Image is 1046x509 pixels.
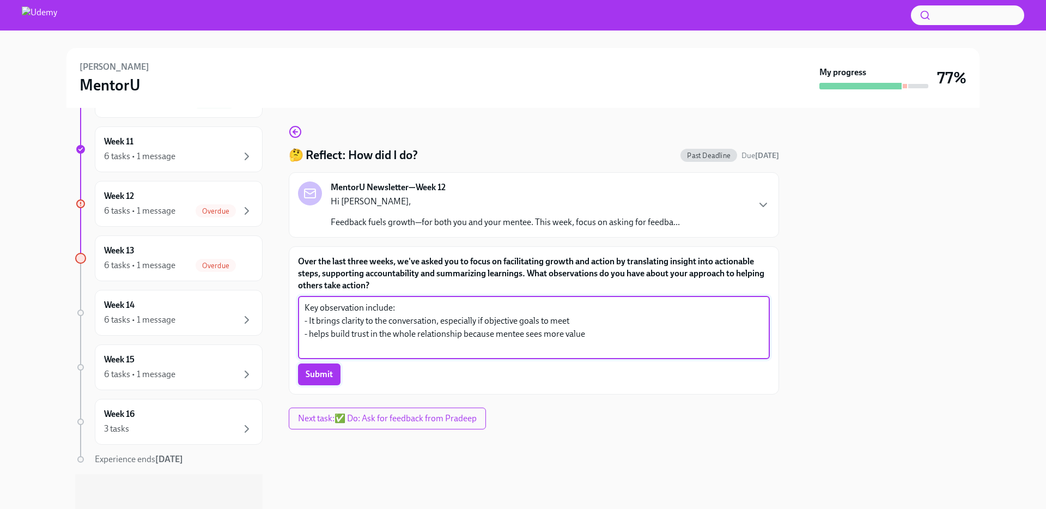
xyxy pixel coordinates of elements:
a: Week 116 tasks • 1 message [75,126,263,172]
h6: Week 12 [104,190,134,202]
span: Overdue [196,207,236,215]
div: 6 tasks • 1 message [104,314,175,326]
h3: MentorU [80,75,141,95]
div: 6 tasks • 1 message [104,368,175,380]
span: Experience ends [95,454,183,464]
p: Feedback fuels growth—for both you and your mentee. This week, focus on asking for feedba... [331,216,680,228]
h6: Week 13 [104,245,135,257]
span: Next task : ✅ Do: Ask for feedback from Pradeep [298,413,477,424]
strong: [DATE] [155,454,183,464]
div: 3 tasks [104,423,129,435]
h3: 77% [937,68,966,88]
h6: Week 16 [104,408,135,420]
span: Due [741,151,779,160]
div: 6 tasks • 1 message [104,150,175,162]
textarea: Key observation include: - It brings clarity to the conversation, especially if objective goals t... [305,301,763,354]
a: Week 156 tasks • 1 message [75,344,263,390]
label: Over the last three weeks, we've asked you to focus on facilitating growth and action by translat... [298,256,770,292]
button: Submit [298,363,340,385]
h6: [PERSON_NAME] [80,61,149,73]
div: 6 tasks • 1 message [104,259,175,271]
span: August 23rd, 2025 09:30 [741,150,779,161]
h6: Week 11 [104,136,133,148]
div: 6 tasks • 1 message [104,205,175,217]
h6: Week 15 [104,354,135,366]
p: Hi [PERSON_NAME], [331,196,680,208]
h4: 🤔 Reflect: How did I do? [289,147,418,163]
span: Past Deadline [680,152,737,160]
strong: [DATE] [755,151,779,160]
strong: My progress [819,66,866,78]
strong: MentorU Newsletter—Week 12 [331,181,446,193]
button: Next task:✅ Do: Ask for feedback from Pradeep [289,408,486,429]
h6: Week 14 [104,299,135,311]
a: Week 136 tasks • 1 messageOverdue [75,235,263,281]
span: Overdue [196,262,236,270]
a: Week 163 tasks [75,399,263,445]
span: Submit [306,369,333,380]
a: Week 146 tasks • 1 message [75,290,263,336]
img: Udemy [22,7,57,24]
a: Week 126 tasks • 1 messageOverdue [75,181,263,227]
